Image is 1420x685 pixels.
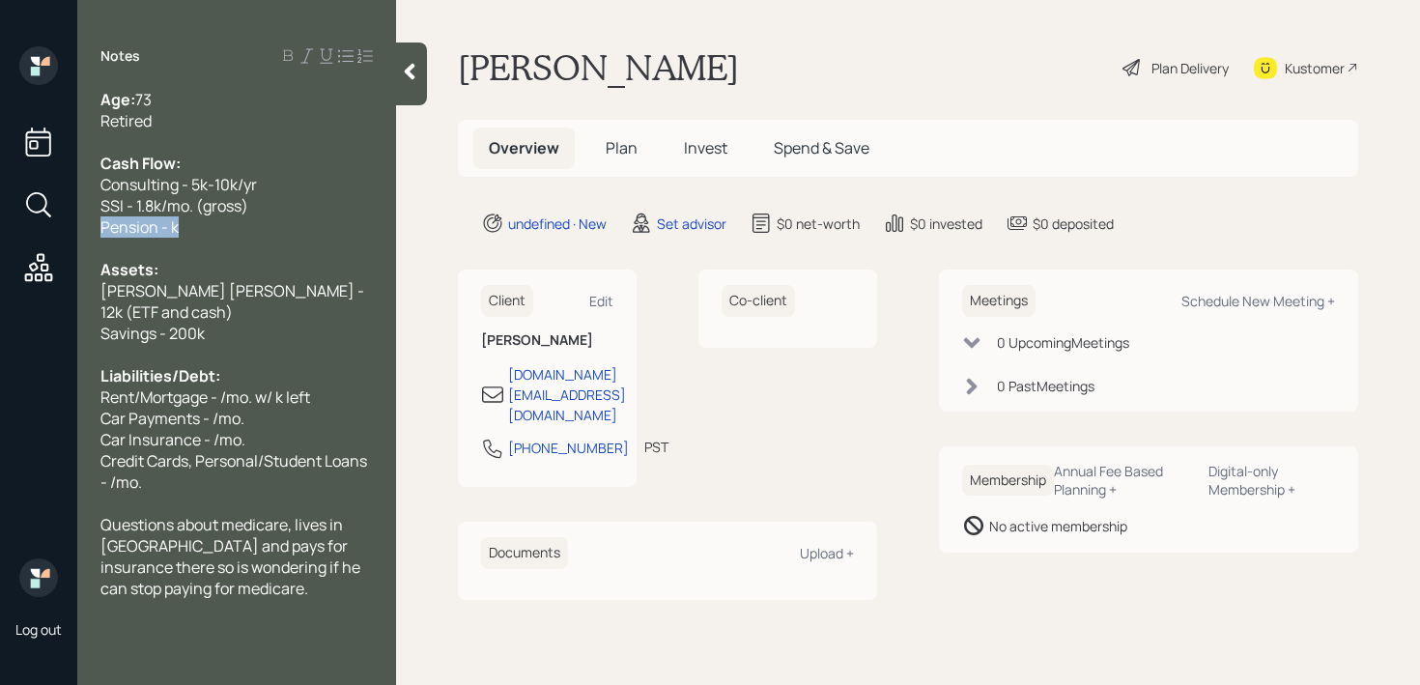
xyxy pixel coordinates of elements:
[100,216,179,238] span: Pension - k
[100,153,181,174] span: Cash Flow:
[997,376,1094,396] div: 0 Past Meeting s
[1208,462,1335,499] div: Digital-only Membership +
[1285,58,1345,78] div: Kustomer
[1054,462,1193,499] div: Annual Fee Based Planning +
[1181,292,1335,310] div: Schedule New Meeting +
[1033,214,1114,234] div: $0 deposited
[19,558,58,597] img: retirable_logo.png
[1151,58,1229,78] div: Plan Delivery
[481,285,533,317] h6: Client
[100,195,248,216] span: SSI - 1.8k/mo. (gross)
[800,544,854,562] div: Upload +
[508,438,629,458] div: [PHONE_NUMBER]
[684,137,727,158] span: Invest
[481,332,613,349] h6: [PERSON_NAME]
[508,364,626,425] div: [DOMAIN_NAME][EMAIL_ADDRESS][DOMAIN_NAME]
[962,285,1036,317] h6: Meetings
[722,285,795,317] h6: Co-client
[481,537,568,569] h6: Documents
[777,214,860,234] div: $0 net-worth
[458,46,739,89] h1: [PERSON_NAME]
[100,386,310,408] span: Rent/Mortgage - /mo. w/ k left
[489,137,559,158] span: Overview
[989,516,1127,536] div: No active membership
[100,174,257,195] span: Consulting - 5k-10k/yr
[100,323,205,344] span: Savings - 200k
[100,46,140,66] label: Notes
[100,450,370,493] span: Credit Cards, Personal/Student Loans - /mo.
[589,292,613,310] div: Edit
[100,514,363,599] span: Questions about medicare, lives in [GEOGRAPHIC_DATA] and pays for insurance there so is wondering...
[508,214,607,234] div: undefined · New
[100,365,220,386] span: Liabilities/Debt:
[774,137,869,158] span: Spend & Save
[657,214,726,234] div: Set advisor
[962,465,1054,497] h6: Membership
[100,110,152,131] span: Retired
[100,259,158,280] span: Assets:
[606,137,638,158] span: Plan
[997,332,1129,353] div: 0 Upcoming Meeting s
[15,620,62,639] div: Log out
[100,408,244,429] span: Car Payments - /mo.
[910,214,982,234] div: $0 invested
[100,89,135,110] span: Age:
[135,89,152,110] span: 73
[100,429,245,450] span: Car Insurance - /mo.
[100,280,367,323] span: [PERSON_NAME] [PERSON_NAME] - 12k (ETF and cash)
[644,437,668,457] div: PST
